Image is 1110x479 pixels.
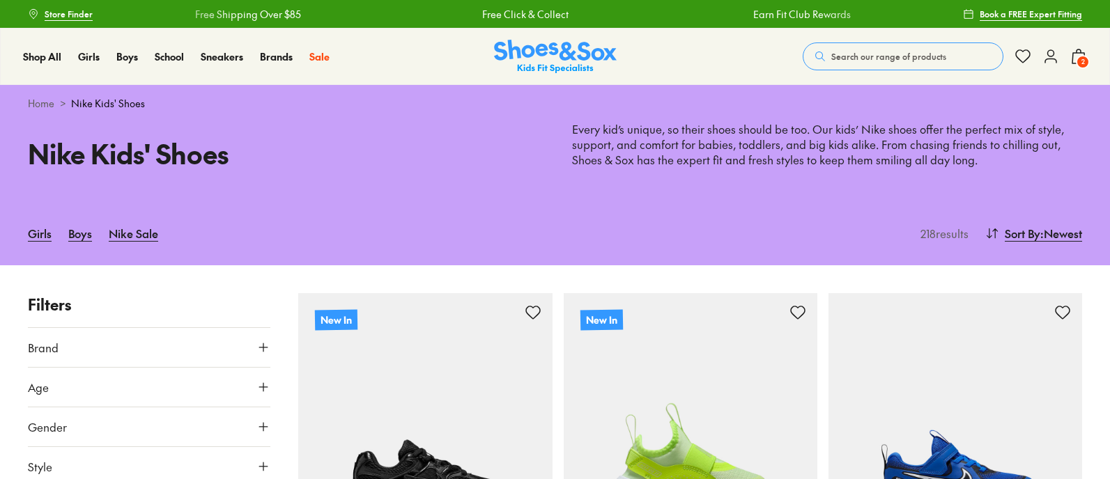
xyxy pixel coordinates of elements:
[572,122,1083,168] p: Every kid’s unique, so their shoes should be too. Our kids’ Nike shoes offer the perfect mix of s...
[28,368,270,407] button: Age
[28,339,59,356] span: Brand
[752,7,849,22] a: Earn Fit Club Rewards
[71,96,145,111] span: Nike Kids' Shoes
[260,49,293,63] span: Brands
[116,49,138,63] span: Boys
[980,8,1082,20] span: Book a FREE Expert Fitting
[194,7,300,22] a: Free Shipping Over $85
[116,49,138,64] a: Boys
[494,40,617,74] a: Shoes & Sox
[915,225,969,242] p: 218 results
[803,42,1003,70] button: Search our range of products
[1005,225,1040,242] span: Sort By
[481,7,567,22] a: Free Click & Collect
[963,1,1082,26] a: Book a FREE Expert Fitting
[23,49,61,64] a: Shop All
[28,96,54,111] a: Home
[45,8,93,20] span: Store Finder
[68,218,92,249] a: Boys
[78,49,100,63] span: Girls
[260,49,293,64] a: Brands
[309,49,330,64] a: Sale
[494,40,617,74] img: SNS_Logo_Responsive.svg
[985,218,1082,249] button: Sort By:Newest
[78,49,100,64] a: Girls
[315,309,357,330] p: New In
[309,49,330,63] span: Sale
[1040,225,1082,242] span: : Newest
[28,218,52,249] a: Girls
[201,49,243,64] a: Sneakers
[28,328,270,367] button: Brand
[109,218,158,249] a: Nike Sale
[28,293,270,316] p: Filters
[1076,55,1090,69] span: 2
[28,458,52,475] span: Style
[1070,41,1087,72] button: 2
[28,407,270,446] button: Gender
[155,49,184,64] a: School
[831,50,946,63] span: Search our range of products
[201,49,243,63] span: Sneakers
[28,379,49,395] span: Age
[28,96,1082,111] div: >
[28,418,67,435] span: Gender
[23,49,61,63] span: Shop All
[28,134,539,173] h1: Nike Kids' Shoes
[155,49,184,63] span: School
[580,309,622,330] p: New In
[28,1,93,26] a: Store Finder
